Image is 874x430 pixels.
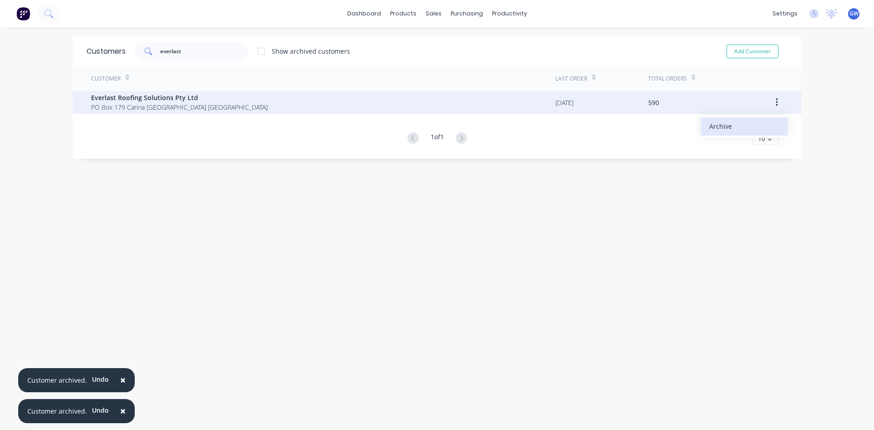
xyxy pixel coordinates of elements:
div: Show archived customers [272,46,350,56]
input: Search customers... [160,42,249,61]
div: Last Order [555,75,587,83]
button: Undo [87,404,114,417]
div: settings [768,7,802,20]
span: × [120,374,126,386]
span: PO Box 179 Carina [GEOGRAPHIC_DATA] [GEOGRAPHIC_DATA] [91,102,268,112]
span: 10 [758,134,765,143]
button: Add Customer [727,45,778,58]
div: Customers [86,46,126,57]
img: Factory [16,7,30,20]
div: 590 [648,98,659,107]
button: Close [111,369,135,391]
div: Customer archived. [27,375,87,385]
div: purchasing [446,7,488,20]
span: Everlast Roofing Solutions Pty Ltd [91,93,268,102]
div: Customer archived. [27,406,87,416]
span: × [120,405,126,417]
span: GW [849,10,859,18]
button: Undo [87,373,114,386]
div: sales [421,7,446,20]
div: Archive [709,120,779,133]
div: productivity [488,7,532,20]
div: Total Orders [648,75,687,83]
a: dashboard [343,7,386,20]
div: Customer [91,75,121,83]
div: products [386,7,421,20]
div: 1 of 1 [431,132,444,145]
div: [DATE] [555,98,574,107]
button: Close [111,400,135,422]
